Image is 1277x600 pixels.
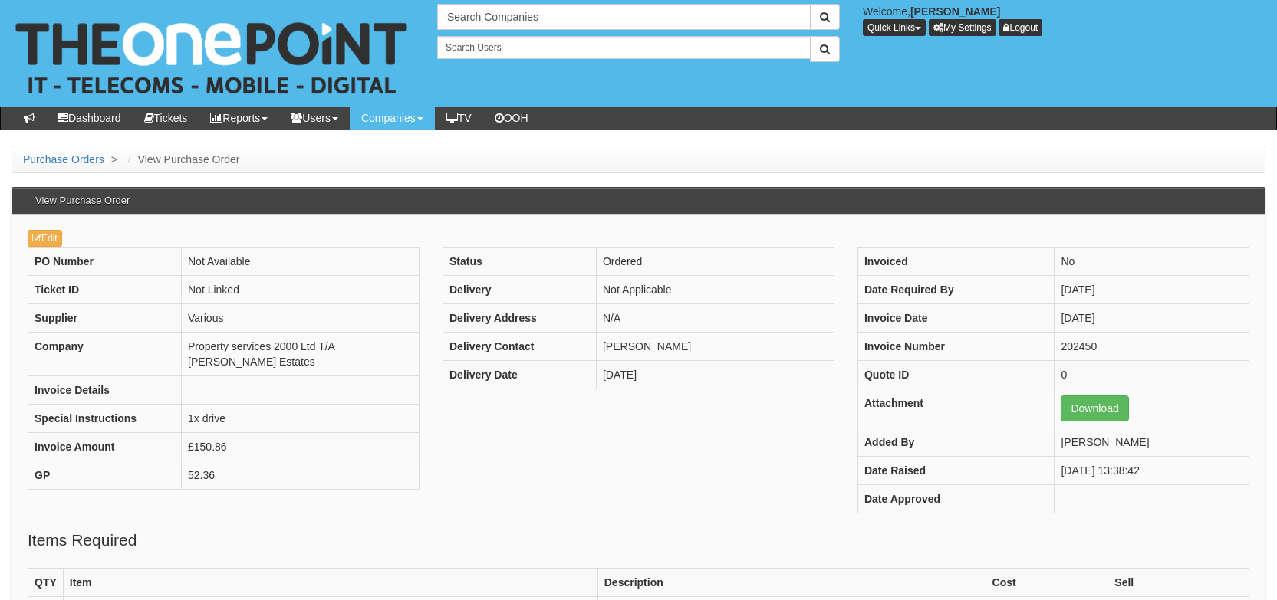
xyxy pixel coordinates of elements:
[443,248,596,276] th: Status
[1055,333,1249,361] td: 202450
[851,4,1277,36] div: Welcome,
[443,333,596,361] th: Delivery Contact
[28,529,137,552] legend: Items Required
[28,304,182,333] th: Supplier
[443,361,596,389] th: Delivery Date
[124,152,240,167] li: View Purchase Order
[182,304,420,333] td: Various
[182,276,420,304] td: Not Linked
[857,276,1054,304] th: Date Required By
[182,405,420,433] td: 1x drive
[28,433,182,461] th: Invoice Amount
[857,428,1054,457] th: Added By
[63,569,597,597] th: Item
[107,153,121,166] span: >
[1055,304,1249,333] td: [DATE]
[1061,395,1128,421] a: Download
[929,19,996,36] a: My Settings
[1055,248,1249,276] td: No
[857,485,1054,513] th: Date Approved
[28,248,182,276] th: PO Number
[199,107,279,130] a: Reports
[133,107,199,130] a: Tickets
[596,276,834,304] td: Not Applicable
[28,376,182,405] th: Invoice Details
[28,405,182,433] th: Special Instructions
[596,333,834,361] td: [PERSON_NAME]
[28,461,182,490] th: GP
[182,333,420,376] td: Property services 2000 Ltd T/A [PERSON_NAME] Estates
[182,461,420,490] td: 52.36
[437,36,811,59] input: Search Users
[596,248,834,276] td: Ordered
[1055,428,1249,457] td: [PERSON_NAME]
[435,107,483,130] a: TV
[1055,276,1249,304] td: [DATE]
[1055,361,1249,389] td: 0
[182,433,420,461] td: £150.86
[999,19,1042,36] a: Logout
[857,389,1054,428] th: Attachment
[857,304,1054,333] th: Invoice Date
[863,19,926,36] button: Quick Links
[182,248,420,276] td: Not Available
[443,304,596,333] th: Delivery Address
[279,107,350,130] a: Users
[857,333,1054,361] th: Invoice Number
[46,107,133,130] a: Dashboard
[1055,457,1249,485] td: [DATE] 13:38:42
[596,304,834,333] td: N/A
[28,333,182,376] th: Company
[597,569,986,597] th: Description
[437,4,811,30] input: Search Companies
[443,276,596,304] th: Delivery
[910,5,1000,18] b: [PERSON_NAME]
[350,107,435,130] a: Companies
[596,361,834,389] td: [DATE]
[986,569,1108,597] th: Cost
[857,361,1054,389] th: Quote ID
[483,107,540,130] a: OOH
[857,248,1054,276] th: Invoiced
[28,276,182,304] th: Ticket ID
[28,188,137,214] h3: View Purchase Order
[23,153,104,166] a: Purchase Orders
[28,230,62,247] a: Edit
[28,569,64,597] th: QTY
[857,457,1054,485] th: Date Raised
[1108,569,1249,597] th: Sell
